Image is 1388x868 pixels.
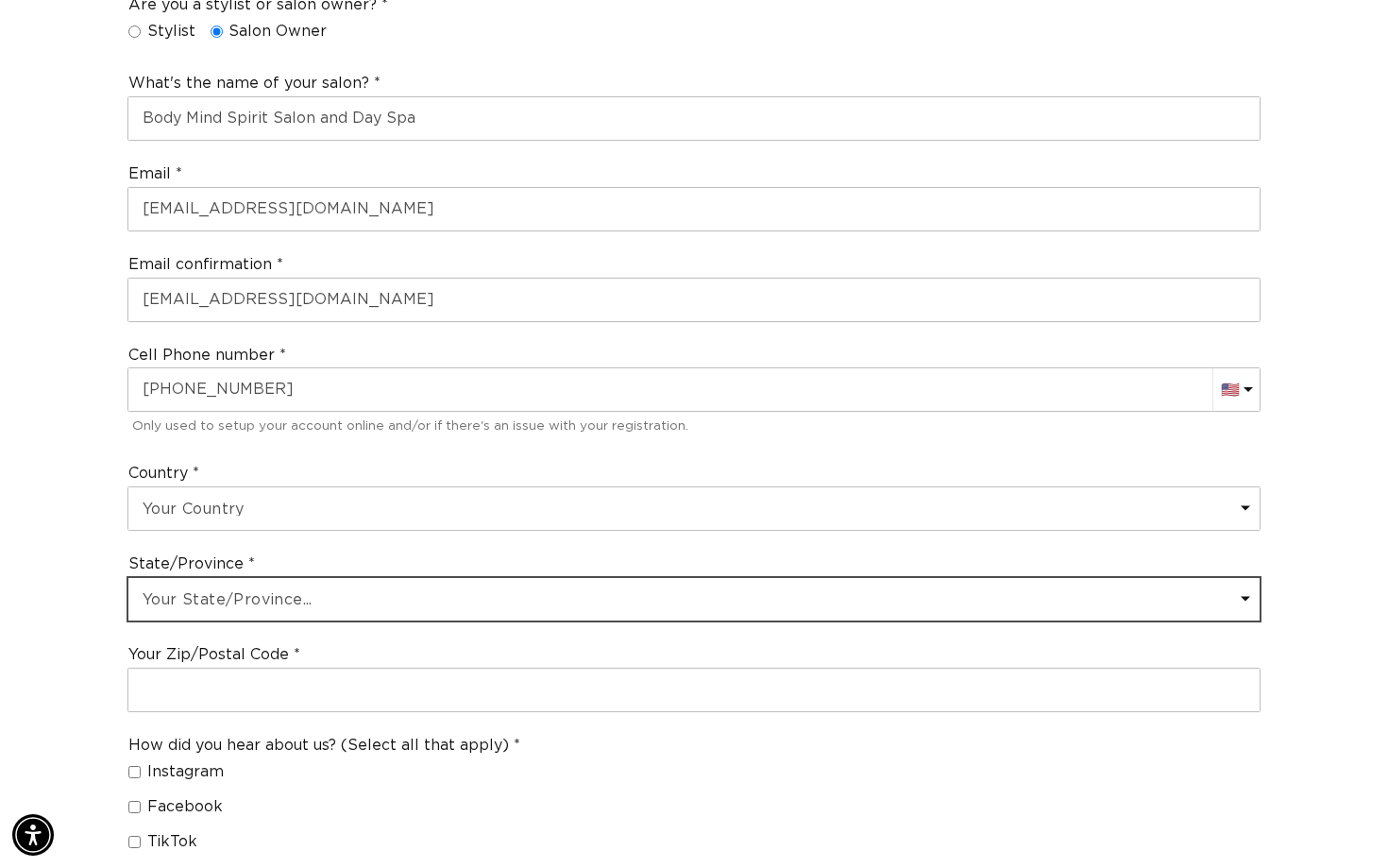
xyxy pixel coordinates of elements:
label: Country [128,464,199,484]
label: What's the name of your salon? [128,74,381,94]
label: Cell Phone number [128,346,286,366]
label: Your Zip/Postal Code [128,645,300,665]
input: Used for account login and order notifications [128,188,1260,230]
label: State/Province [128,554,255,574]
span: TikTok [147,832,197,852]
input: 555-555-5555 [128,368,1260,411]
span: Stylist [147,22,195,42]
div: Only used to setup your account online and/or if there's an issue with your registration. [128,411,1260,439]
iframe: Chat Widget [1132,664,1388,868]
label: Email [128,164,182,184]
legend: How did you hear about us? (Select all that apply) [128,736,520,756]
div: Accessibility Menu [12,814,54,856]
label: Email confirmation [128,255,283,275]
span: Instagram [147,762,224,782]
span: Facebook [147,797,223,817]
span: Salon Owner [229,22,327,42]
